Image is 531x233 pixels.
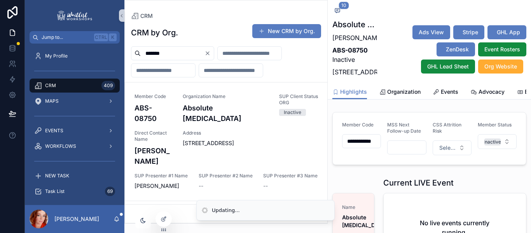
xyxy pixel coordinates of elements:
[437,42,475,56] button: ZenDesk
[284,109,301,116] div: Inactive
[433,85,458,100] a: Events
[419,28,444,36] span: Ads View
[134,173,189,179] span: SUP Presenter #1 Name
[105,187,115,196] div: 69
[199,182,203,190] span: --
[484,63,517,70] span: Org Website
[131,12,153,20] a: CRM
[134,103,173,124] h4: ABS-08750
[279,93,318,106] span: SUP Client Status ORG
[412,25,450,39] button: Ads View
[30,169,120,183] a: NEW TASK
[45,173,69,179] span: NEW TASK
[252,24,321,38] button: New CRM by Org.
[387,122,421,134] span: MSS Next Follow-up Date
[125,82,327,201] a: Member CodeABS-08750Organization NameAbsolute [MEDICAL_DATA]SUP Client Status ORGInactiveDirect C...
[101,81,115,90] div: 409
[134,130,173,142] span: Direct Contact Name
[387,88,421,96] span: Organization
[446,46,469,53] span: ZenDesk
[30,184,120,198] a: Task List69
[134,182,189,190] span: [PERSON_NAME]
[134,145,173,166] h4: [PERSON_NAME]
[263,173,318,179] span: SUP Presenter #3 Name
[131,27,178,38] h1: CRM by Org.
[94,33,108,41] span: Ctrl
[342,204,389,210] span: Name
[332,46,377,64] p: Inactive
[332,46,368,54] strong: ABS-08750
[30,124,120,138] a: EVENTS
[478,60,523,74] button: Org Website
[478,122,512,128] span: Member Status
[342,122,374,128] span: Member Code
[42,34,91,40] span: Jump to...
[45,98,59,104] span: MAPS
[30,79,120,93] a: CRM409
[263,182,268,190] span: --
[339,2,349,9] span: 10
[45,53,68,59] span: My Profile
[421,60,475,74] button: GHL Lead Sheet
[54,215,99,223] p: [PERSON_NAME]
[487,25,526,39] button: GHL App
[45,82,56,89] span: CRM
[484,46,520,53] span: Event Rosters
[497,28,520,36] span: GHL App
[110,34,116,40] span: K
[30,139,120,153] a: WORKFLOWS
[453,25,484,39] button: Stripe
[332,67,377,77] p: [STREET_ADDRESS]
[140,12,153,20] span: CRM
[45,143,76,149] span: WORKFLOWS
[332,85,367,100] a: Highlights
[183,103,270,124] h4: Absolute [MEDICAL_DATA]
[383,177,454,188] h1: Current LIVE Event
[433,122,461,134] span: CSS Attrition Risk
[25,44,124,205] div: scrollable content
[332,19,377,30] h1: Absolute [MEDICAL_DATA]
[471,85,505,100] a: Advocacy
[484,138,501,145] div: Inactive
[134,93,173,100] span: Member Code
[183,93,270,100] span: Organization Name
[332,6,342,16] button: 10
[45,188,65,194] span: Task List
[212,207,240,214] div: Updating...
[204,50,214,56] button: Clear
[199,173,253,179] span: SUP Presenter #2 Name
[30,94,120,108] a: MAPS
[30,31,120,44] button: Jump to...CtrlK
[56,9,93,22] img: App logo
[332,33,377,42] p: [PERSON_NAME]
[183,139,318,147] span: [STREET_ADDRESS]
[379,85,421,100] a: Organization
[478,134,517,149] button: Select Button
[342,214,387,228] strong: Absolute [MEDICAL_DATA]
[433,140,472,155] button: Select Button
[478,42,526,56] button: Event Rosters
[183,130,318,136] span: Address
[45,128,63,134] span: EVENTS
[463,28,478,36] span: Stripe
[439,144,456,152] span: Select a CSS Att Risk
[340,88,367,96] span: Highlights
[441,88,458,96] span: Events
[479,88,505,96] span: Advocacy
[427,63,469,70] span: GHL Lead Sheet
[30,49,120,63] a: My Profile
